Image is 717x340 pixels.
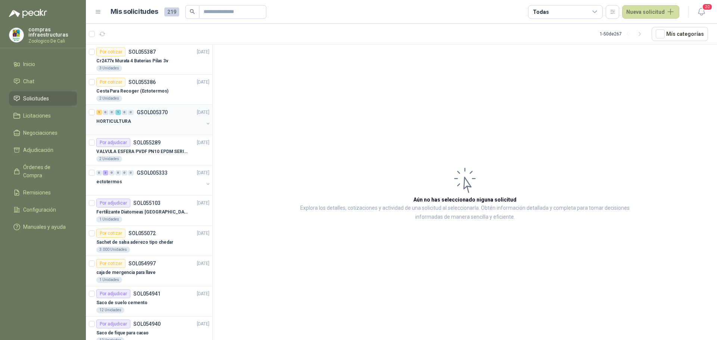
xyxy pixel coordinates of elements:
[128,261,156,266] p: SOL054997
[96,216,122,222] div: 1 Unidades
[600,28,646,40] div: 1 - 50 de 267
[190,9,195,14] span: search
[103,110,108,115] div: 0
[197,139,209,146] p: [DATE]
[86,135,212,165] a: Por adjudicarSOL055289[DATE] VALVULA ESFERA PVDF PN10 EPDM SERIE EX D 25MM CEPEX64926TREME2 Unidades
[128,170,134,175] div: 0
[23,223,66,231] span: Manuales y ayuda
[133,291,161,296] p: SOL054941
[109,170,115,175] div: 0
[115,170,121,175] div: 0
[9,9,47,18] img: Logo peakr
[122,170,127,175] div: 0
[96,96,122,102] div: 2 Unidades
[96,330,149,337] p: Saco de fique para cacao
[96,110,102,115] div: 1
[96,209,189,216] p: Fertilizante Diatomeas [GEOGRAPHIC_DATA] 25kg Polvo
[197,230,209,237] p: [DATE]
[96,57,168,65] p: Cr2477x Murata 4 Baterias Pilas 3v
[23,112,51,120] span: Licitaciones
[9,160,77,183] a: Órdenes de Compra
[96,156,122,162] div: 2 Unidades
[23,60,35,68] span: Inicio
[288,204,642,222] p: Explora los detalles, cotizaciones y actividad de una solicitud al seleccionarla. Obtén informaci...
[96,277,122,283] div: 1 Unidades
[96,239,173,246] p: Sachet de salsa aderezo tipo chedar
[137,170,168,175] p: GSOL005333
[9,220,77,234] a: Manuales y ayuda
[413,196,516,204] h3: Aún no has seleccionado niguna solicitud
[133,140,161,145] p: SOL055289
[23,146,53,154] span: Adjudicación
[96,47,125,56] div: Por cotizar
[197,169,209,177] p: [DATE]
[695,5,708,19] button: 20
[128,79,156,85] p: SOL055386
[23,94,49,103] span: Solicitudes
[28,39,77,43] p: Zoologico De Cali
[86,256,212,286] a: Por cotizarSOL054997[DATE] caja de mergencia para llave1 Unidades
[86,196,212,226] a: Por adjudicarSOL055103[DATE] Fertilizante Diatomeas [GEOGRAPHIC_DATA] 25kg Polvo1 Unidades
[128,49,156,54] p: SOL055387
[96,168,211,192] a: 0 3 0 0 0 0 GSOL005333[DATE] ectotermos
[9,91,77,106] a: Solicitudes
[96,299,147,306] p: Saco de suelo cemento
[622,5,679,19] button: Nueva solicitud
[96,289,130,298] div: Por adjudicar
[23,163,70,180] span: Órdenes de Compra
[9,126,77,140] a: Negociaciones
[96,259,125,268] div: Por cotizar
[96,108,211,132] a: 1 0 0 1 0 0 GSOL005370[DATE] HORTICULTURA
[96,118,131,125] p: HORTICULTURA
[96,319,130,328] div: Por adjudicar
[197,109,209,116] p: [DATE]
[96,65,122,71] div: 3 Unidades
[23,77,34,85] span: Chat
[96,199,130,208] div: Por adjudicar
[652,27,708,41] button: Mís categorías
[86,75,212,105] a: Por cotizarSOL055386[DATE] Cesta Para Recoger (Ectotermos)2 Unidades
[96,148,189,155] p: VALVULA ESFERA PVDF PN10 EPDM SERIE EX D 25MM CEPEX64926TREME
[96,138,130,147] div: Por adjudicar
[197,200,209,207] p: [DATE]
[533,8,549,16] div: Todas
[96,88,168,95] p: Cesta Para Recoger (Ectotermos)
[197,260,209,267] p: [DATE]
[86,44,212,75] a: Por cotizarSOL055387[DATE] Cr2477x Murata 4 Baterias Pilas 3v3 Unidades
[164,7,179,16] span: 219
[23,188,51,197] span: Remisiones
[96,78,125,87] div: Por cotizar
[96,307,124,313] div: 12 Unidades
[96,170,102,175] div: 0
[96,229,125,238] div: Por cotizar
[23,129,58,137] span: Negociaciones
[28,27,77,37] p: compras infraestructuras
[96,247,130,253] div: 3.000 Unidades
[86,286,212,316] a: Por adjudicarSOL054941[DATE] Saco de suelo cemento12 Unidades
[9,185,77,200] a: Remisiones
[115,110,121,115] div: 1
[128,110,134,115] div: 0
[96,269,156,276] p: caja de mergencia para llave
[702,3,713,10] span: 20
[9,74,77,88] a: Chat
[137,110,168,115] p: GSOL005370
[197,49,209,56] p: [DATE]
[23,206,56,214] span: Configuración
[111,6,158,17] h1: Mis solicitudes
[9,203,77,217] a: Configuración
[9,57,77,71] a: Inicio
[122,110,127,115] div: 0
[197,321,209,328] p: [DATE]
[86,226,212,256] a: Por cotizarSOL055072[DATE] Sachet de salsa aderezo tipo chedar3.000 Unidades
[197,79,209,86] p: [DATE]
[9,143,77,157] a: Adjudicación
[197,290,209,297] p: [DATE]
[109,110,115,115] div: 0
[133,321,161,327] p: SOL054940
[103,170,108,175] div: 3
[133,200,161,206] p: SOL055103
[9,109,77,123] a: Licitaciones
[96,178,122,185] p: ectotermos
[128,231,156,236] p: SOL055072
